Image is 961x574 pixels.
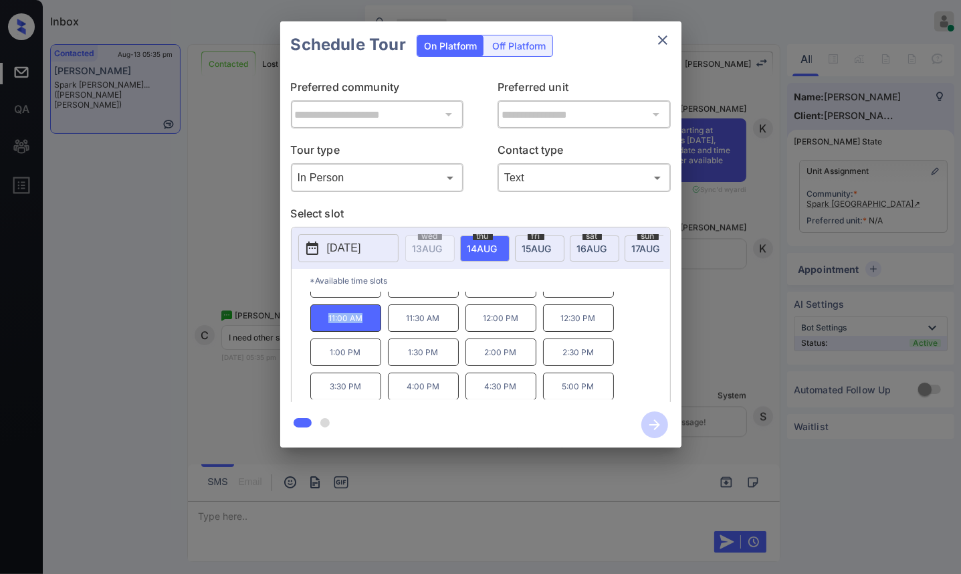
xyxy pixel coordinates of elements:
p: 1:30 PM [388,339,459,366]
p: 2:00 PM [465,339,536,366]
span: 14 AUG [467,243,498,254]
p: [DATE] [327,240,361,256]
div: date-select [625,235,674,262]
p: Tour type [291,142,464,163]
p: 4:30 PM [465,373,536,400]
span: 17 AUG [632,243,660,254]
p: 12:30 PM [543,304,614,332]
div: Text [501,167,667,189]
div: Off Platform [486,35,552,56]
p: *Available time slots [310,269,670,292]
span: fri [528,232,544,240]
button: [DATE] [298,234,399,262]
h2: Schedule Tour [280,21,417,68]
button: close [649,27,676,54]
p: Select slot [291,205,671,227]
div: In Person [294,167,461,189]
p: 4:00 PM [388,373,459,400]
p: 11:00 AM [310,304,381,332]
div: date-select [460,235,510,262]
p: Contact type [498,142,671,163]
span: thu [473,232,493,240]
p: 3:30 PM [310,373,381,400]
p: Preferred unit [498,79,671,100]
div: On Platform [417,35,484,56]
p: 11:30 AM [388,304,459,332]
p: Preferred community [291,79,464,100]
div: date-select [570,235,619,262]
div: date-select [515,235,564,262]
span: sun [637,232,659,240]
p: 12:00 PM [465,304,536,332]
span: sat [582,232,602,240]
p: 1:00 PM [310,339,381,366]
span: 15 AUG [522,243,552,254]
p: 2:30 PM [543,339,614,366]
p: 5:00 PM [543,373,614,400]
span: 16 AUG [577,243,607,254]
